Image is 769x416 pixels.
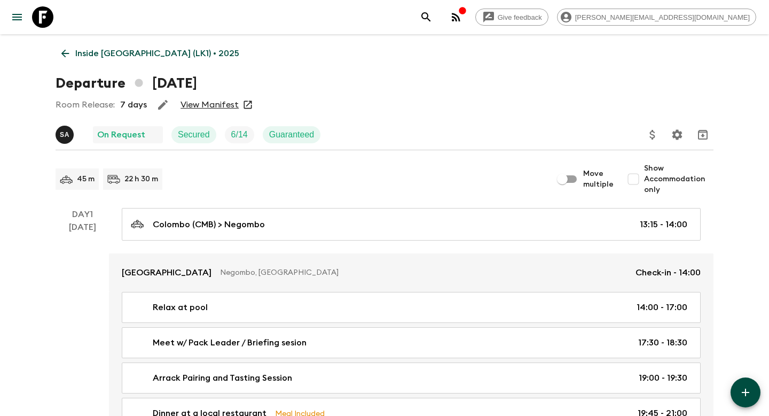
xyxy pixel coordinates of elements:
a: Inside [GEOGRAPHIC_DATA] (LK1) • 2025 [56,43,245,64]
p: 45 m [77,174,95,184]
button: Archive (Completed, Cancelled or Unsynced Departures only) [692,124,713,145]
p: Check-in - 14:00 [635,266,701,279]
p: Negombo, [GEOGRAPHIC_DATA] [220,267,627,278]
p: Meet w/ Pack Leader / Briefing sesion [153,336,307,349]
p: 7 days [120,98,147,111]
div: [PERSON_NAME][EMAIL_ADDRESS][DOMAIN_NAME] [557,9,756,26]
p: Day 1 [56,208,109,221]
span: Give feedback [492,13,548,21]
button: Settings [666,124,688,145]
span: Move multiple [583,168,614,190]
p: 13:15 - 14:00 [640,218,687,231]
button: Update Price, Early Bird Discount and Costs [642,124,663,145]
span: [PERSON_NAME][EMAIL_ADDRESS][DOMAIN_NAME] [569,13,756,21]
p: Secured [178,128,210,141]
button: menu [6,6,28,28]
a: Colombo (CMB) > Negombo13:15 - 14:00 [122,208,701,241]
p: On Request [97,128,145,141]
p: [GEOGRAPHIC_DATA] [122,266,211,279]
a: Give feedback [475,9,548,26]
span: Suren Abeykoon [56,129,76,137]
p: Colombo (CMB) > Negombo [153,218,265,231]
a: Meet w/ Pack Leader / Briefing sesion17:30 - 18:30 [122,327,701,358]
a: Relax at pool14:00 - 17:00 [122,292,701,323]
p: Room Release: [56,98,115,111]
h1: Departure [DATE] [56,73,197,94]
p: 14:00 - 17:00 [637,301,687,314]
p: Inside [GEOGRAPHIC_DATA] (LK1) • 2025 [75,47,239,60]
span: Show Accommodation only [644,163,713,195]
button: search adventures [415,6,437,28]
p: 6 / 14 [231,128,248,141]
p: Relax at pool [153,301,208,314]
a: Arrack Pairing and Tasting Session19:00 - 19:30 [122,363,701,394]
div: Secured [171,126,216,143]
p: 17:30 - 18:30 [638,336,687,349]
p: 19:00 - 19:30 [639,372,687,384]
a: [GEOGRAPHIC_DATA]Negombo, [GEOGRAPHIC_DATA]Check-in - 14:00 [109,253,713,292]
p: Guaranteed [269,128,315,141]
div: Trip Fill [225,126,254,143]
p: S A [60,130,69,139]
a: View Manifest [181,99,239,110]
button: SA [56,126,76,144]
p: Arrack Pairing and Tasting Session [153,372,292,384]
p: 22 h 30 m [124,174,158,184]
